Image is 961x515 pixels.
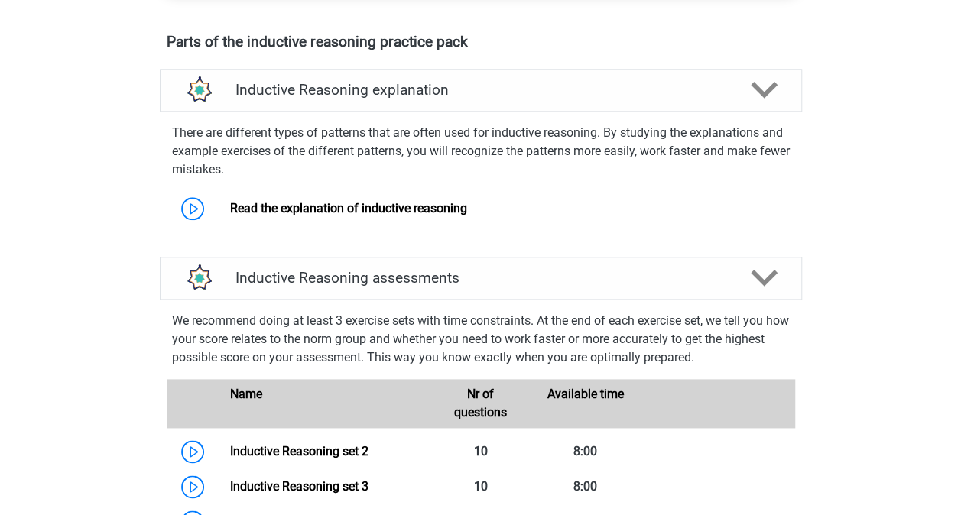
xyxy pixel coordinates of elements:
[428,385,533,422] div: Nr of questions
[235,269,726,287] h4: Inductive Reasoning assessments
[179,70,218,109] img: inductive reasoning explanations
[219,385,428,422] div: Name
[230,201,467,215] a: Read the explanation of inductive reasoning
[154,257,808,300] a: assessments Inductive Reasoning assessments
[235,81,726,99] h4: Inductive Reasoning explanation
[179,258,218,297] img: inductive reasoning assessments
[172,312,790,367] p: We recommend doing at least 3 exercise sets with time constraints. At the end of each exercise se...
[172,124,790,179] p: There are different types of patterns that are often used for inductive reasoning. By studying th...
[167,33,795,50] h4: Parts of the inductive reasoning practice pack
[230,444,368,458] a: Inductive Reasoning set 2
[154,69,808,112] a: explanations Inductive Reasoning explanation
[230,479,368,494] a: Inductive Reasoning set 3
[533,385,638,422] div: Available time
